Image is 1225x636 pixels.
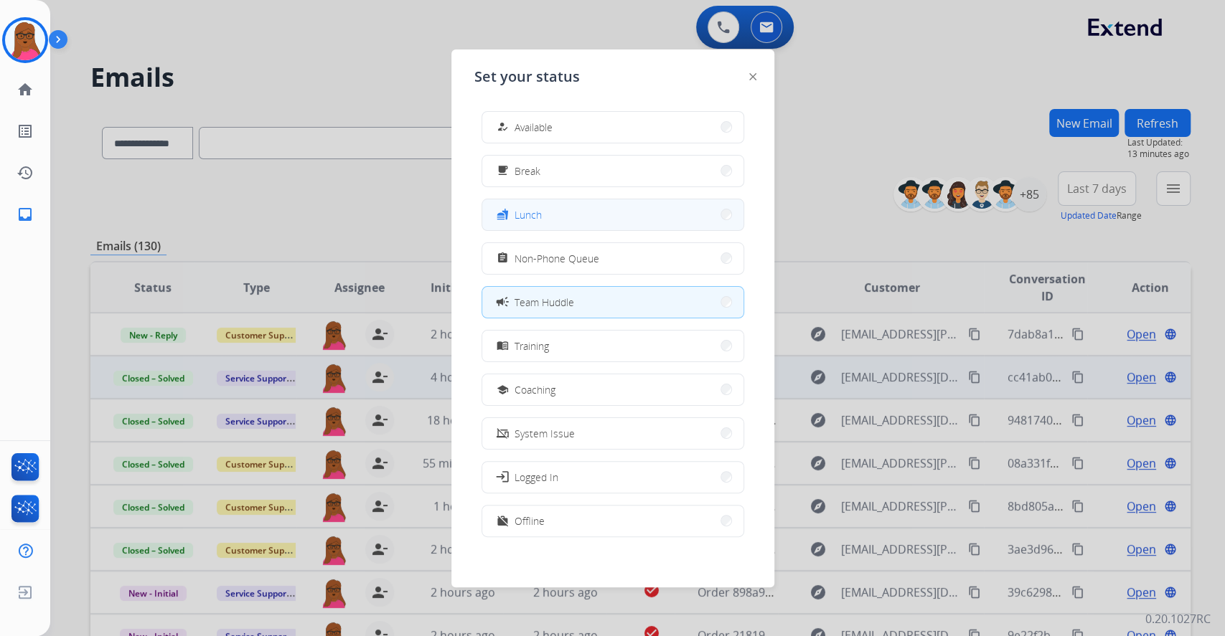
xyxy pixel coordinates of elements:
[494,295,509,309] mat-icon: campaign
[515,338,549,353] span: Training
[515,382,555,397] span: Coaching
[496,252,508,265] mat-icon: assignment
[494,470,509,484] mat-icon: login
[17,123,34,140] mat-icon: list_alt
[515,251,599,266] span: Non-Phone Queue
[482,462,743,493] button: Logged In
[496,515,508,527] mat-icon: work_off
[482,156,743,186] button: Break
[17,206,34,223] mat-icon: inbox
[515,426,575,441] span: System Issue
[5,20,45,60] img: avatar
[515,163,540,179] span: Break
[515,120,553,135] span: Available
[496,209,508,221] mat-icon: fastfood
[17,81,34,98] mat-icon: home
[482,243,743,274] button: Non-Phone Queue
[1145,610,1211,627] p: 0.20.1027RC
[749,73,756,80] img: close-button
[17,164,34,181] mat-icon: history
[482,199,743,230] button: Lunch
[482,506,743,536] button: Offline
[515,470,558,485] span: Logged In
[482,112,743,143] button: Available
[496,121,508,133] mat-icon: how_to_reg
[496,340,508,352] mat-icon: menu_book
[482,374,743,405] button: Coaching
[474,67,580,87] span: Set your status
[482,287,743,318] button: Team Huddle
[515,295,574,310] span: Team Huddle
[482,418,743,449] button: System Issue
[515,513,545,528] span: Offline
[482,331,743,361] button: Training
[515,207,542,222] span: Lunch
[496,427,508,440] mat-icon: phonelink_off
[496,165,508,177] mat-icon: free_breakfast
[496,384,508,396] mat-icon: school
